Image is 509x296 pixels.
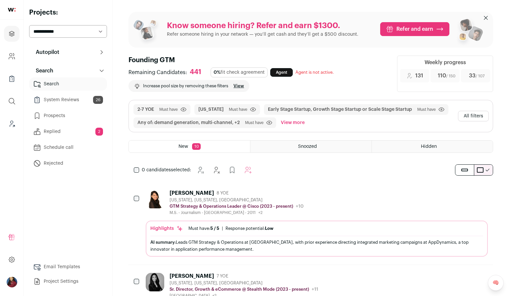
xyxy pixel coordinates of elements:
a: Company and ATS Settings [4,48,20,64]
div: M.S. - Journalism - [GEOGRAPHIC_DATA] - 2011 [170,210,304,215]
a: View [233,83,244,89]
span: selected: [142,167,191,173]
button: Add to Autopilot [241,163,255,177]
h2: Projects: [29,8,107,17]
span: 33 [469,72,485,80]
div: [PERSON_NAME] [170,273,214,279]
a: Projects [4,26,20,42]
p: Sr. Director, Growth & eCommerce @ Stealth Mode (2023 - present) [170,287,309,292]
span: Agent is not active. [295,70,334,74]
div: Leads GTM Strategy & Operations at [GEOGRAPHIC_DATA], with prior experience directing integrated ... [150,239,483,253]
button: Early Stage Startup, Growth Stage Startup or Scale Stage Startup [268,106,412,113]
span: 131 [415,72,423,80]
span: Must have [229,107,247,112]
button: Autopilot [29,46,107,59]
span: 0% [214,70,221,75]
span: Snoozed [298,144,317,149]
a: Email Templates [29,260,107,274]
span: 26 [93,96,103,104]
button: Any of: demand generation, multi-channel, +2 [137,119,240,126]
a: Company Lists [4,71,20,87]
span: Must have [417,107,436,112]
a: Project Settings [29,275,107,288]
span: 7 YOE [217,274,228,279]
span: Remaining Candidates: [128,68,187,76]
a: Agent [270,68,293,77]
a: Leads (Backoffice) [4,116,20,132]
div: [PERSON_NAME] [170,190,214,196]
span: 5 / 5 [210,226,219,231]
p: GTM Strategy & Operations Leader @ Cisco (2023 - present) [170,204,293,209]
span: +10 [296,204,304,209]
p: Know someone hiring? Refer and earn $1300. [167,21,358,31]
button: Open dropdown [7,277,17,287]
button: Search [29,64,107,77]
span: 10 [192,143,201,150]
span: Low [265,226,274,231]
div: Weekly progress [425,59,466,66]
span: Hidden [421,144,437,149]
span: +11 [312,287,318,292]
a: Prospects [29,109,107,122]
a: Hidden [372,141,493,152]
button: Hide [210,163,223,177]
a: 🧠 [488,275,504,291]
div: fit check agreement [211,67,268,77]
a: Refer and earn [380,22,449,36]
a: [PERSON_NAME] 8 YOE [US_STATE], [US_STATE], [GEOGRAPHIC_DATA] GTM Strategy & Operations Leader @ ... [146,190,488,257]
p: Refer someone hiring in your network — you’ll get cash and they’ll get a $500 discount. [167,31,358,38]
img: 794972a69446a6859c2b218e7b87257350e32d42592308ecb033c18b2b33228e [146,273,164,291]
a: Search [29,77,107,91]
span: / 107 [476,74,485,78]
p: Autopilot [32,48,59,56]
div: Highlights [150,225,183,232]
img: 10010497-medium_jpg [7,277,17,287]
div: Response potential: [226,226,274,231]
img: referral_people_group_2-7c1ec42c15280f3369c0665c33c00ed472fd7f6af9dd0ec46c364f9a93ccf9a4.png [455,16,484,48]
h1: Founding GTM [128,56,389,65]
a: Replied2 [29,125,107,138]
span: 8 YOE [217,190,229,196]
span: Must have [245,120,264,125]
button: View more [280,117,306,128]
p: Search [32,67,53,75]
a: Rejected [29,157,107,170]
img: referral_people_group_1-3817b86375c0e7f77b15e9e1740954ef64e1f78137dd7e9f4ff27367cb2cd09a.png [132,17,162,46]
a: System Reviews26 [29,93,107,106]
span: 2 [95,128,103,136]
div: Must have: [188,226,219,231]
span: 110 [438,72,455,80]
ul: | [188,226,274,231]
a: Snoozed [250,141,371,152]
span: / 150 [446,74,455,78]
span: AI summary: [150,240,176,244]
img: 0d4532a597cef0e9408a7f1f5fa39e130c2d40823a12d27bf7c56940be9e19fd [146,190,164,208]
span: Must have [159,107,178,112]
button: 2-7 YOE [137,106,154,113]
button: Add to Prospects [226,163,239,177]
span: New [178,144,188,149]
button: Snooze [194,163,207,177]
a: Schedule call [29,141,107,154]
div: 441 [190,68,201,76]
div: [US_STATE], [US_STATE], [GEOGRAPHIC_DATA] [170,197,304,203]
div: [US_STATE], [US_STATE], [GEOGRAPHIC_DATA] [170,280,318,286]
button: [US_STATE] [198,106,224,113]
span: +2 [258,211,263,215]
img: wellfound-shorthand-0d5821cbd27db2630d0214b213865d53afaa358527fdda9d0ea32b1df1b89c2c.svg [8,8,16,12]
p: Increase pool size by removing these filters [143,83,228,89]
button: All filters [458,111,489,121]
span: 0 candidates [142,168,171,172]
